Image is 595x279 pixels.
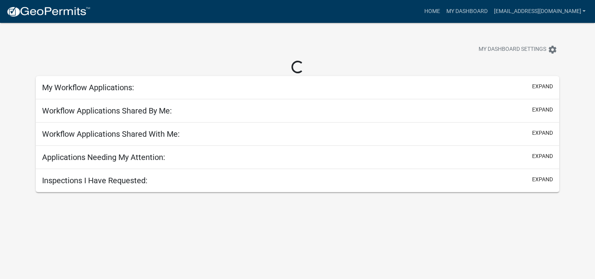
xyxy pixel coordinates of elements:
[42,176,147,185] h5: Inspections I Have Requested:
[42,106,172,115] h5: Workflow Applications Shared By Me:
[490,4,589,19] a: [EMAIL_ADDRESS][DOMAIN_NAME]
[42,83,134,92] h5: My Workflow Applications:
[532,82,553,91] button: expand
[421,4,443,19] a: Home
[472,42,564,57] button: My Dashboard Settingssettings
[42,153,165,162] h5: Applications Needing My Attention:
[532,175,553,184] button: expand
[532,129,553,137] button: expand
[532,106,553,114] button: expand
[42,129,180,139] h5: Workflow Applications Shared With Me:
[479,45,546,54] span: My Dashboard Settings
[548,45,557,54] i: settings
[443,4,490,19] a: My Dashboard
[532,152,553,160] button: expand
